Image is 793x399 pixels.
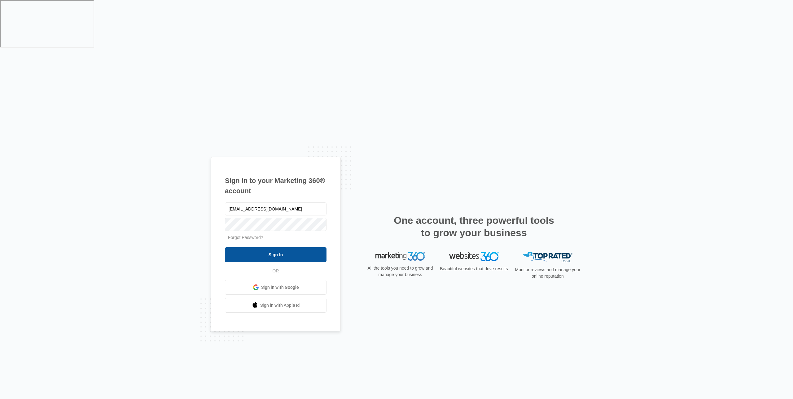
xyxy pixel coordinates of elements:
[225,176,326,196] h1: Sign in to your Marketing 360® account
[449,252,499,261] img: Websites 360
[225,247,326,262] input: Sign In
[268,268,283,274] span: OR
[523,252,572,262] img: Top Rated Local
[375,252,425,261] img: Marketing 360
[513,267,582,280] p: Monitor reviews and manage your online reputation
[366,265,435,278] p: All the tools you need to grow and manage your business
[439,266,509,272] p: Beautiful websites that drive results
[392,214,556,239] h2: One account, three powerful tools to grow your business
[225,202,326,215] input: Email
[225,280,326,295] a: Sign in with Google
[260,302,300,309] span: Sign in with Apple Id
[261,284,299,291] span: Sign in with Google
[225,298,326,313] a: Sign in with Apple Id
[228,235,263,240] a: Forgot Password?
